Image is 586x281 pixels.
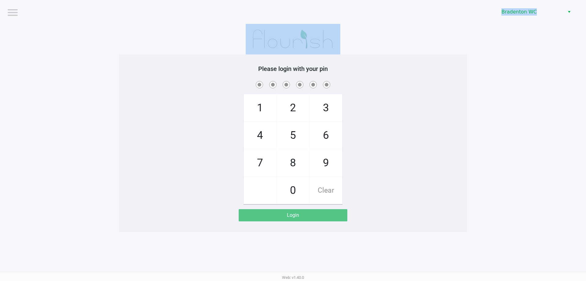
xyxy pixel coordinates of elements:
[310,122,342,149] span: 6
[310,150,342,176] span: 9
[277,122,309,149] span: 5
[565,6,573,17] button: Select
[244,122,276,149] span: 4
[282,275,304,280] span: Web: v1.40.0
[244,150,276,176] span: 7
[310,94,342,121] span: 3
[277,177,309,204] span: 0
[244,94,276,121] span: 1
[501,8,561,16] span: Bradenton WC
[124,65,462,72] h5: Please login with your pin
[310,177,342,204] span: Clear
[277,94,309,121] span: 2
[277,150,309,176] span: 8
